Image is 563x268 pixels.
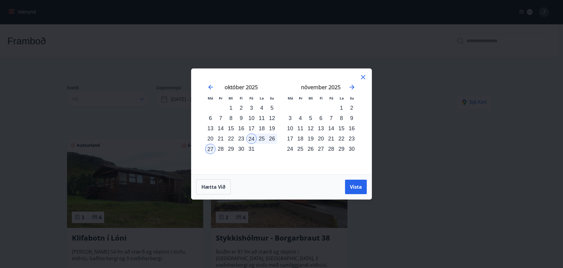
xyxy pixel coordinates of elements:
[326,123,336,134] td: Choose föstudagur, 14. nóvember 2025 as your check-out date. It’s available.
[285,134,295,144] div: 17
[295,123,305,134] td: Choose þriðjudagur, 11. nóvember 2025 as your check-out date. It’s available.
[316,134,326,144] div: 20
[305,134,316,144] div: 19
[295,144,305,154] td: Choose þriðjudagur, 25. nóvember 2025 as your check-out date. It’s available.
[295,134,305,144] td: Choose þriðjudagur, 18. nóvember 2025 as your check-out date. It’s available.
[295,113,305,123] div: 4
[336,144,347,154] div: 29
[285,144,295,154] div: 24
[205,134,216,144] td: Choose mánudagur, 20. október 2025 as your check-out date. It’s available.
[347,144,357,154] td: Choose sunnudagur, 30. nóvember 2025 as your check-out date. It’s available.
[216,113,226,123] td: Choose þriðjudagur, 7. október 2025 as your check-out date. It’s available.
[236,144,246,154] div: 30
[336,113,347,123] td: Choose laugardagur, 8. nóvember 2025 as your check-out date. It’s available.
[320,96,323,100] small: Fi
[336,144,347,154] td: Choose laugardagur, 29. nóvember 2025 as your check-out date. It’s available.
[295,134,305,144] div: 18
[285,134,295,144] td: Choose mánudagur, 17. nóvember 2025 as your check-out date. It’s available.
[226,144,236,154] div: 29
[305,144,316,154] div: 26
[236,134,246,144] div: 23
[295,113,305,123] td: Choose þriðjudagur, 4. nóvember 2025 as your check-out date. It’s available.
[316,134,326,144] td: Choose fimmtudagur, 20. nóvember 2025 as your check-out date. It’s available.
[347,103,357,113] div: 2
[216,144,226,154] div: 28
[347,123,357,134] td: Choose sunnudagur, 16. nóvember 2025 as your check-out date. It’s available.
[336,123,347,134] td: Choose laugardagur, 15. nóvember 2025 as your check-out date. It’s available.
[326,113,336,123] td: Choose föstudagur, 7. nóvember 2025 as your check-out date. It’s available.
[246,103,257,113] div: 3
[226,103,236,113] td: Choose miðvikudagur, 1. október 2025 as your check-out date. It’s available.
[336,134,347,144] td: Choose laugardagur, 22. nóvember 2025 as your check-out date. It’s available.
[216,134,226,144] td: Choose þriðjudagur, 21. október 2025 as your check-out date. It’s available.
[347,134,357,144] div: 23
[216,144,226,154] td: Choose þriðjudagur, 28. október 2025 as your check-out date. It’s available.
[229,96,233,100] small: Mi
[236,103,246,113] td: Choose fimmtudagur, 2. október 2025 as your check-out date. It’s available.
[257,113,267,123] td: Choose laugardagur, 11. október 2025 as your check-out date. It’s available.
[257,123,267,134] div: 18
[316,123,326,134] div: 13
[205,134,216,144] div: 20
[285,113,295,123] td: Choose mánudagur, 3. nóvember 2025 as your check-out date. It’s available.
[208,96,213,100] small: Má
[270,96,274,100] small: Su
[316,113,326,123] div: 6
[345,180,367,194] button: Vista
[305,113,316,123] td: Choose miðvikudagur, 5. nóvember 2025 as your check-out date. It’s available.
[257,134,267,144] td: Selected. laugardagur, 25. október 2025
[201,184,226,190] span: Hætta við
[257,134,267,144] div: 25
[350,184,362,190] span: Vista
[267,113,277,123] div: 12
[347,113,357,123] td: Choose sunnudagur, 9. nóvember 2025 as your check-out date. It’s available.
[226,113,236,123] div: 8
[205,123,216,134] td: Choose mánudagur, 13. október 2025 as your check-out date. It’s available.
[267,134,277,144] div: 26
[240,96,243,100] small: Fi
[347,103,357,113] td: Choose sunnudagur, 2. nóvember 2025 as your check-out date. It’s available.
[299,96,302,100] small: Þr
[347,134,357,144] td: Choose sunnudagur, 23. nóvember 2025 as your check-out date. It’s available.
[316,123,326,134] td: Choose fimmtudagur, 13. nóvember 2025 as your check-out date. It’s available.
[205,144,216,154] td: Selected as end date. mánudagur, 27. október 2025
[226,134,236,144] div: 22
[340,96,344,100] small: La
[246,123,257,134] div: 17
[336,123,347,134] div: 15
[236,144,246,154] td: Choose fimmtudagur, 30. október 2025 as your check-out date. It’s available.
[226,123,236,134] td: Choose miðvikudagur, 15. október 2025 as your check-out date. It’s available.
[225,84,258,91] strong: október 2025
[236,113,246,123] div: 9
[316,144,326,154] div: 27
[226,134,236,144] td: Choose miðvikudagur, 22. október 2025 as your check-out date. It’s available.
[295,123,305,134] div: 11
[305,144,316,154] td: Choose miðvikudagur, 26. nóvember 2025 as your check-out date. It’s available.
[257,103,267,113] td: Choose laugardagur, 4. október 2025 as your check-out date. It’s available.
[236,113,246,123] td: Choose fimmtudagur, 9. október 2025 as your check-out date. It’s available.
[205,113,216,123] div: 6
[301,84,341,91] strong: nóvember 2025
[260,96,264,100] small: La
[219,96,222,100] small: Þr
[309,96,313,100] small: Mi
[326,144,336,154] div: 28
[316,113,326,123] td: Choose fimmtudagur, 6. nóvember 2025 as your check-out date. It’s available.
[226,144,236,154] td: Choose miðvikudagur, 29. október 2025 as your check-out date. It’s available.
[205,113,216,123] td: Choose mánudagur, 6. október 2025 as your check-out date. It’s available.
[246,113,257,123] div: 10
[336,103,347,113] td: Choose laugardagur, 1. nóvember 2025 as your check-out date. It’s available.
[246,134,257,144] div: 24
[336,113,347,123] div: 8
[236,123,246,134] div: 16
[236,123,246,134] td: Choose fimmtudagur, 16. október 2025 as your check-out date. It’s available.
[207,84,214,91] div: Move backward to switch to the previous month.
[326,134,336,144] td: Choose föstudagur, 21. nóvember 2025 as your check-out date. It’s available.
[305,123,316,134] div: 12
[199,76,364,167] div: Calendar
[326,134,336,144] div: 21
[216,134,226,144] div: 21
[246,144,257,154] td: Choose föstudagur, 31. október 2025 as your check-out date. It’s available.
[250,96,254,100] small: Fö
[267,103,277,113] td: Choose sunnudagur, 5. október 2025 as your check-out date. It’s available.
